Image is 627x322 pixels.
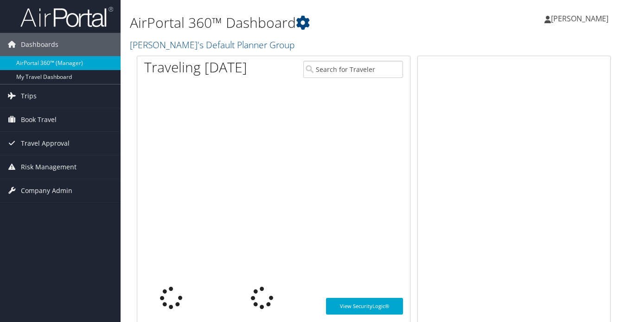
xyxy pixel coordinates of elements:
span: Company Admin [21,179,72,202]
span: [PERSON_NAME] [551,13,608,24]
h1: AirPortal 360™ Dashboard [130,13,455,32]
a: [PERSON_NAME] [544,5,618,32]
span: Dashboards [21,33,58,56]
input: Search for Traveler [303,61,403,78]
span: Trips [21,84,37,108]
span: Risk Management [21,155,77,179]
a: View SecurityLogic® [326,298,403,315]
span: Book Travel [21,108,57,131]
a: [PERSON_NAME]'s Default Planner Group [130,39,297,51]
span: Travel Approval [21,132,70,155]
h1: Traveling [DATE] [144,58,247,77]
img: airportal-logo.png [20,6,113,28]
